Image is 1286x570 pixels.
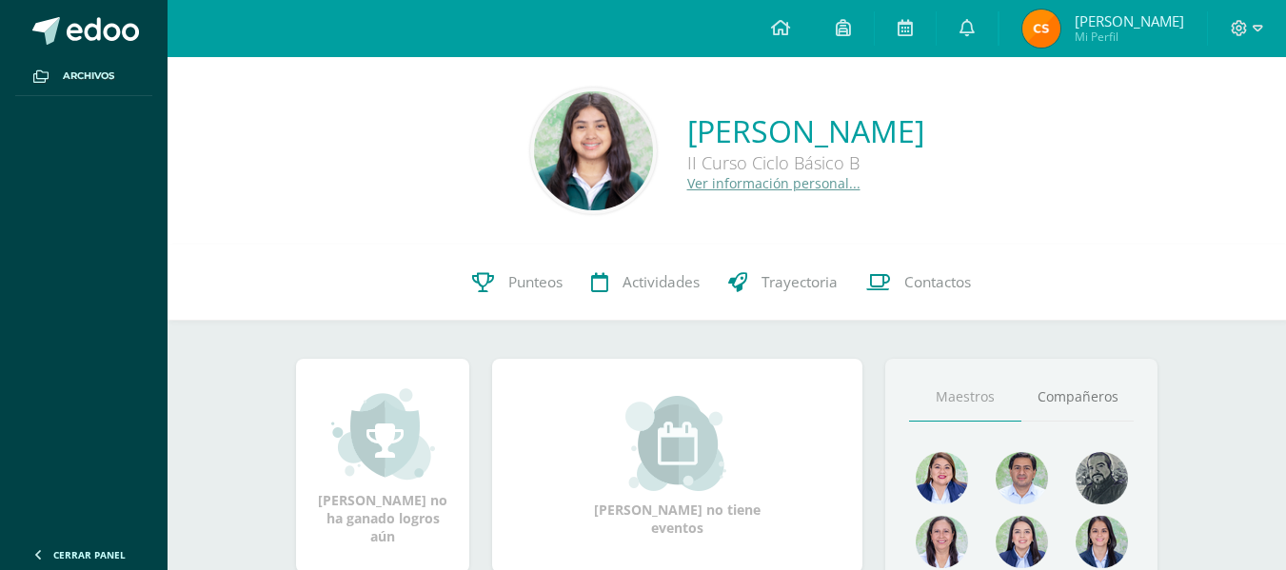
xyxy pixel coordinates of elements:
a: [PERSON_NAME] [687,110,924,151]
span: Contactos [904,272,971,292]
img: 236f60812479887bd343fffca26c79af.png [1022,10,1060,48]
div: II Curso Ciclo Básico B [687,151,924,174]
a: Ver información personal... [687,174,861,192]
a: Actividades [577,245,714,321]
span: Punteos [508,272,563,292]
img: 78f4197572b4db04b380d46154379998.png [916,516,968,568]
img: 1e7bfa517bf798cc96a9d855bf172288.png [996,452,1048,504]
span: [PERSON_NAME] [1075,11,1184,30]
img: 421193c219fb0d09e137c3cdd2ddbd05.png [996,516,1048,568]
a: Archivos [15,57,152,96]
div: [PERSON_NAME] no ha ganado logros aún [315,386,450,545]
a: Contactos [852,245,985,321]
img: event_small.png [625,396,729,491]
div: [PERSON_NAME] no tiene eventos [583,396,773,537]
a: Trayectoria [714,245,852,321]
span: Actividades [623,272,700,292]
img: d4e0c534ae446c0d00535d3bb96704e9.png [1076,516,1128,568]
img: achievement_small.png [331,386,435,482]
a: Punteos [458,245,577,321]
span: Trayectoria [762,272,838,292]
a: Maestros [909,373,1021,422]
span: Cerrar panel [53,548,126,561]
span: Archivos [63,69,114,84]
img: 4179e05c207095638826b52d0d6e7b97.png [1076,452,1128,504]
a: Compañeros [1021,373,1134,422]
img: 135afc2e3c36cc19cf7f4a6ffd4441d1.png [916,452,968,504]
span: Mi Perfil [1075,29,1184,45]
img: 08014d546cfed9ae2907a2a7fd9633bd.png [534,91,653,210]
